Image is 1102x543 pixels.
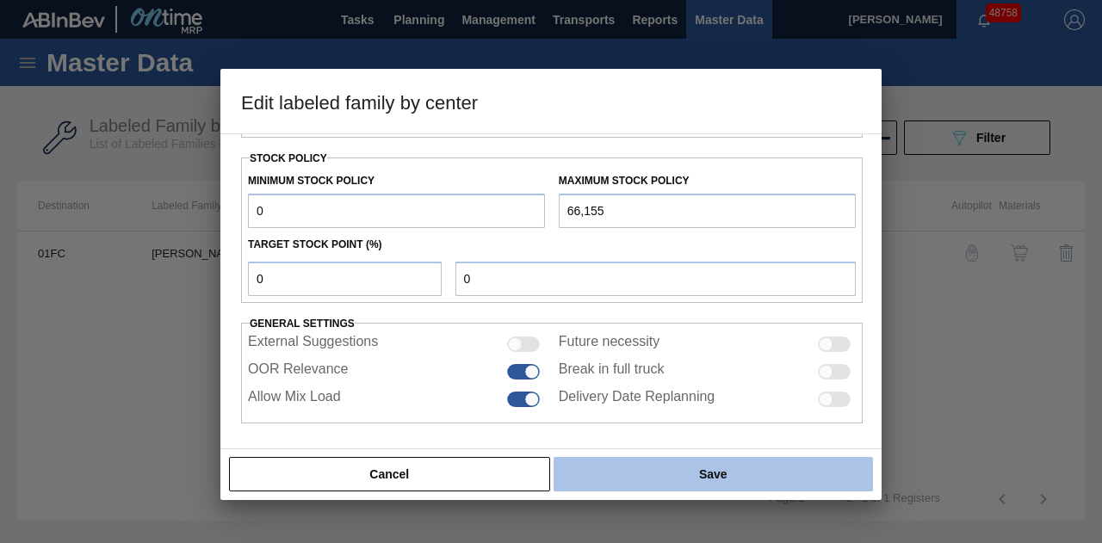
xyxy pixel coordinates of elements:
label: Break in full truck [559,361,665,382]
label: Maximum Stock Policy [559,175,690,187]
label: Future necessity [559,334,659,355]
label: Allow Mix Load [248,389,341,410]
label: External Suggestions [248,334,378,355]
label: Delivery Date Replanning [559,389,715,410]
label: Stock Policy [250,152,327,164]
button: Cancel [229,457,550,491]
h3: Edit labeled family by center [220,69,882,134]
label: Minimum Stock Policy [248,175,375,187]
label: OOR Relevance [248,361,349,382]
button: Save [554,457,873,491]
label: Target Stock Point (%) [248,238,382,250]
span: General settings [250,318,355,330]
